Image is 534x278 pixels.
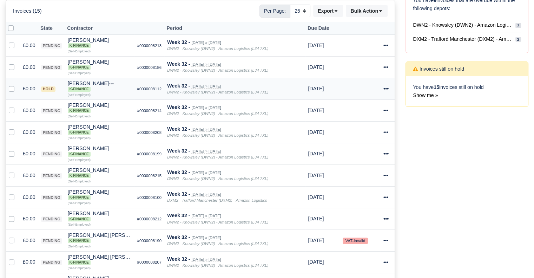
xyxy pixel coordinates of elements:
[20,229,38,251] td: £0.00
[68,124,132,135] div: [PERSON_NAME]
[167,191,190,197] strong: Week 32 -
[167,169,190,175] strong: Week 32 -
[20,78,38,100] td: £0.00
[413,66,464,72] h6: Invoices still on hold
[68,180,91,183] small: (Self-Employed)
[308,259,324,265] span: 1 week from now
[164,22,305,35] th: Period
[167,263,268,267] i: DWN2 - Knowsley (DWN2) - Amazon Logistics (L34 7XL)
[413,35,513,43] span: DXM2 - Trafford Manchester (DXM2) - Amazon Logistics
[68,260,91,265] span: K-Finance
[68,38,132,48] div: [PERSON_NAME] K-Finance
[137,65,162,70] small: #0000008186
[413,21,513,29] span: DWN2 - Knowsley (DWN2) - Amazon Logistics (L34 7XL)
[313,5,343,17] button: Export
[137,195,162,200] small: #0000008100
[68,168,132,178] div: [PERSON_NAME]
[68,245,91,248] small: (Self-Employed)
[68,87,91,92] span: K-Finance
[68,168,132,178] div: [PERSON_NAME] K-Finance
[167,61,190,67] strong: Week 32 -
[191,127,221,132] small: [DATE] » [DATE]
[68,115,91,118] small: (Self-Employed)
[68,201,91,205] small: (Self-Employed)
[68,103,132,113] div: [PERSON_NAME] K-Finance
[41,43,62,49] span: pending
[20,56,38,78] td: £0.00
[68,81,132,91] div: [PERSON_NAME] K-Finance
[413,32,521,46] a: DXM2 - Trafford Manchester (DXM2) - Amazon Logistics 2
[308,64,324,70] span: 1 week from now
[499,244,534,278] iframe: Chat Widget
[167,111,268,116] i: DWN2 - Knowsley (DWN2) - Amazon Logistics (L34 7XL)
[167,68,268,72] i: DWN2 - Knowsley (DWN2) - Amazon Logistics (L34 7XL)
[167,213,190,218] strong: Week 32 -
[68,223,91,226] small: (Self-Employed)
[68,136,91,140] small: (Self-Employed)
[413,92,438,98] a: Show me »
[20,143,38,165] td: £0.00
[137,109,162,113] small: #0000008214
[68,146,132,156] div: [PERSON_NAME]
[41,65,62,70] span: pending
[308,216,324,221] span: 1 week from now
[191,105,221,110] small: [DATE] » [DATE]
[41,195,62,200] span: pending
[308,43,324,48] span: 1 week from now
[68,59,132,70] div: [PERSON_NAME]
[191,149,221,154] small: [DATE] » [DATE]
[41,108,62,114] span: pending
[68,254,132,265] div: [PERSON_NAME] [PERSON_NAME]
[259,5,290,17] span: Per Page:
[41,130,62,135] span: pending
[41,86,55,92] span: hold
[68,217,91,222] span: K-Finance
[167,198,267,202] i: DXM2 - Trafford Manchester (DXM2) - Amazon Logistics
[308,238,324,243] span: 1 week from now
[413,18,521,32] a: DWN2 - Knowsley (DWN2) - Amazon Logistics (L34 7XL) 7
[68,233,132,243] div: [PERSON_NAME] [PERSON_NAME]
[68,38,132,48] div: [PERSON_NAME]
[308,129,324,135] span: 1 week from now
[308,151,324,156] span: 1 week from now
[68,43,91,48] span: K-Finance
[167,133,268,137] i: DWN2 - Knowsley (DWN2) - Amazon Logistics (L34 7XL)
[20,100,38,122] td: £0.00
[68,189,132,200] div: [PERSON_NAME] K-Finance
[406,76,528,106] div: You have invoices still on hold
[68,146,132,156] div: [PERSON_NAME] K-Finance
[137,152,162,156] small: #0000008199
[68,238,91,243] span: K-Finance
[137,217,162,221] small: #0000008212
[68,59,132,70] div: [PERSON_NAME] K-Finance
[191,170,221,175] small: [DATE] » [DATE]
[191,235,221,240] small: [DATE] » [DATE]
[137,260,162,264] small: #0000008207
[191,62,221,67] small: [DATE] » [DATE]
[41,173,62,179] span: pending
[191,214,221,218] small: [DATE] » [DATE]
[137,239,162,243] small: #0000008190
[68,254,132,265] div: [PERSON_NAME] [PERSON_NAME] K-Finance
[167,39,190,45] strong: Week 32 -
[68,71,91,75] small: (Self-Employed)
[191,257,221,262] small: [DATE] » [DATE]
[515,37,521,42] span: 2
[167,220,268,224] i: DWN2 - Knowsley (DWN2) - Amazon Logistics (L34 7XL)
[308,173,324,178] span: 1 week from now
[308,86,324,91] span: 1 week from now
[20,121,38,143] td: £0.00
[434,84,439,90] strong: 15
[20,251,38,273] td: £0.00
[68,266,91,270] small: (Self-Employed)
[346,5,388,17] button: Bulk Action
[191,40,221,45] small: [DATE] » [DATE]
[68,211,132,221] div: [PERSON_NAME]
[13,8,42,14] h6: Invoices (15)
[68,50,91,53] small: (Self-Employed)
[20,35,38,57] td: £0.00
[68,158,91,162] small: (Self-Employed)
[68,233,132,243] div: [PERSON_NAME] [PERSON_NAME] K-Finance
[167,256,190,262] strong: Week 32 -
